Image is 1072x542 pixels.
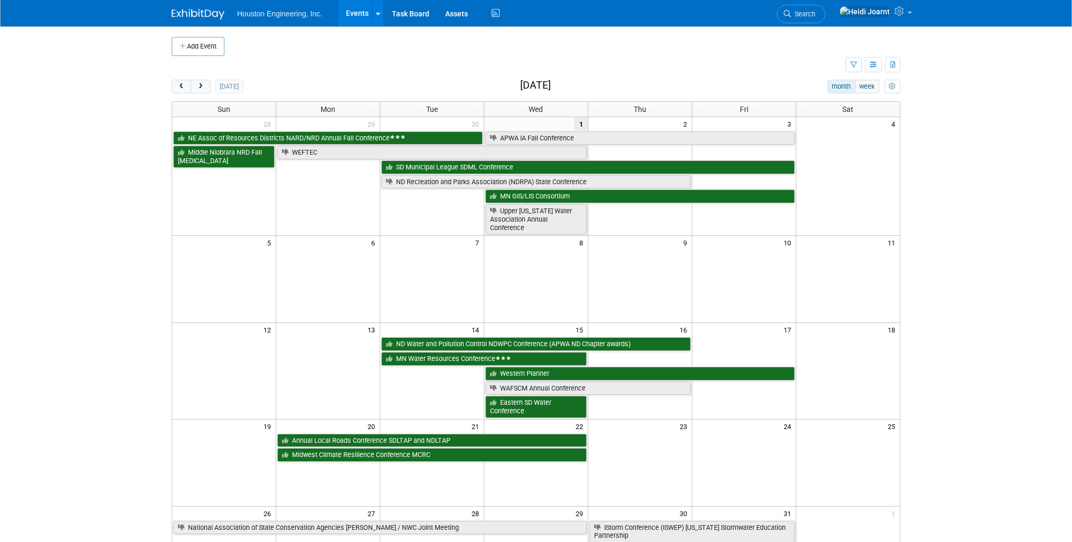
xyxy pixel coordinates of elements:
span: 23 [679,420,692,433]
a: Search [777,5,825,23]
button: next [191,80,210,93]
a: Western Planner [485,367,795,381]
span: 22 [575,420,588,433]
a: ND Water and Pollution Control NDWPC Conference (APWA ND Chapter awards) [381,337,691,351]
a: SD Municipal League SDML Conference [381,160,794,174]
span: 30 [471,117,484,130]
span: 1 [890,507,900,520]
a: MN GIS/LIS Consortium [485,189,795,203]
a: APWA IA Fall Conference [485,131,795,145]
button: week [855,80,879,93]
a: Midwest Climate Resilience Conference MCRC [277,448,587,462]
span: 31 [783,507,796,520]
span: Thu [634,105,646,113]
h2: [DATE] [520,80,551,91]
span: 7 [474,236,484,249]
span: Fri [740,105,748,113]
span: 12 [262,323,276,336]
a: Upper [US_STATE] Water Association Annual Conference [485,204,587,234]
span: 6 [370,236,380,249]
a: ND Recreation and Parks Association (NDRPA) State Conference [381,175,691,189]
span: 16 [679,323,692,336]
a: National Association of State Conservation Agencies [PERSON_NAME] / NWC Joint Meeting [173,521,587,535]
span: 24 [783,420,796,433]
button: Add Event [172,37,224,56]
span: 13 [366,323,380,336]
span: 17 [783,323,796,336]
span: Search [791,10,815,18]
span: 25 [887,420,900,433]
a: MN Water Resources Conference [381,352,587,366]
a: WAFSCM Annual Conference [485,382,691,395]
span: 20 [366,420,380,433]
span: 11 [887,236,900,249]
span: Tue [426,105,438,113]
span: 27 [366,507,380,520]
span: 19 [262,420,276,433]
span: 15 [575,323,588,336]
span: 4 [890,117,900,130]
button: prev [172,80,191,93]
a: Middle Niobrara NRD Fall [MEDICAL_DATA] [173,146,275,167]
span: 14 [471,323,484,336]
span: 10 [783,236,796,249]
span: Mon [321,105,335,113]
span: 1 [574,117,588,130]
i: Personalize Calendar [889,83,896,90]
span: Sat [842,105,853,113]
img: ExhibitDay [172,9,224,20]
span: Houston Engineering, Inc. [237,9,322,18]
span: 21 [471,420,484,433]
a: NE Assoc of Resources Districts NARD/NRD Annual Fall Conference [173,131,483,145]
span: Sun [218,105,230,113]
span: 5 [266,236,276,249]
a: Annual Local Roads Conference SDLTAP and NDLTAP [277,434,587,448]
span: 9 [682,236,692,249]
span: Wed [529,105,543,113]
span: 30 [679,507,692,520]
img: Heidi Joarnt [839,6,890,17]
span: 28 [471,507,484,520]
span: 2 [682,117,692,130]
button: myCustomButton [885,80,900,93]
span: 26 [262,507,276,520]
span: 18 [887,323,900,336]
span: 28 [262,117,276,130]
button: [DATE] [215,80,243,93]
span: 8 [578,236,588,249]
span: 29 [575,507,588,520]
a: Eastern SD Water Conference [485,396,587,417]
span: 29 [366,117,380,130]
span: 3 [786,117,796,130]
button: month [827,80,855,93]
a: WEFTEC [277,146,587,159]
